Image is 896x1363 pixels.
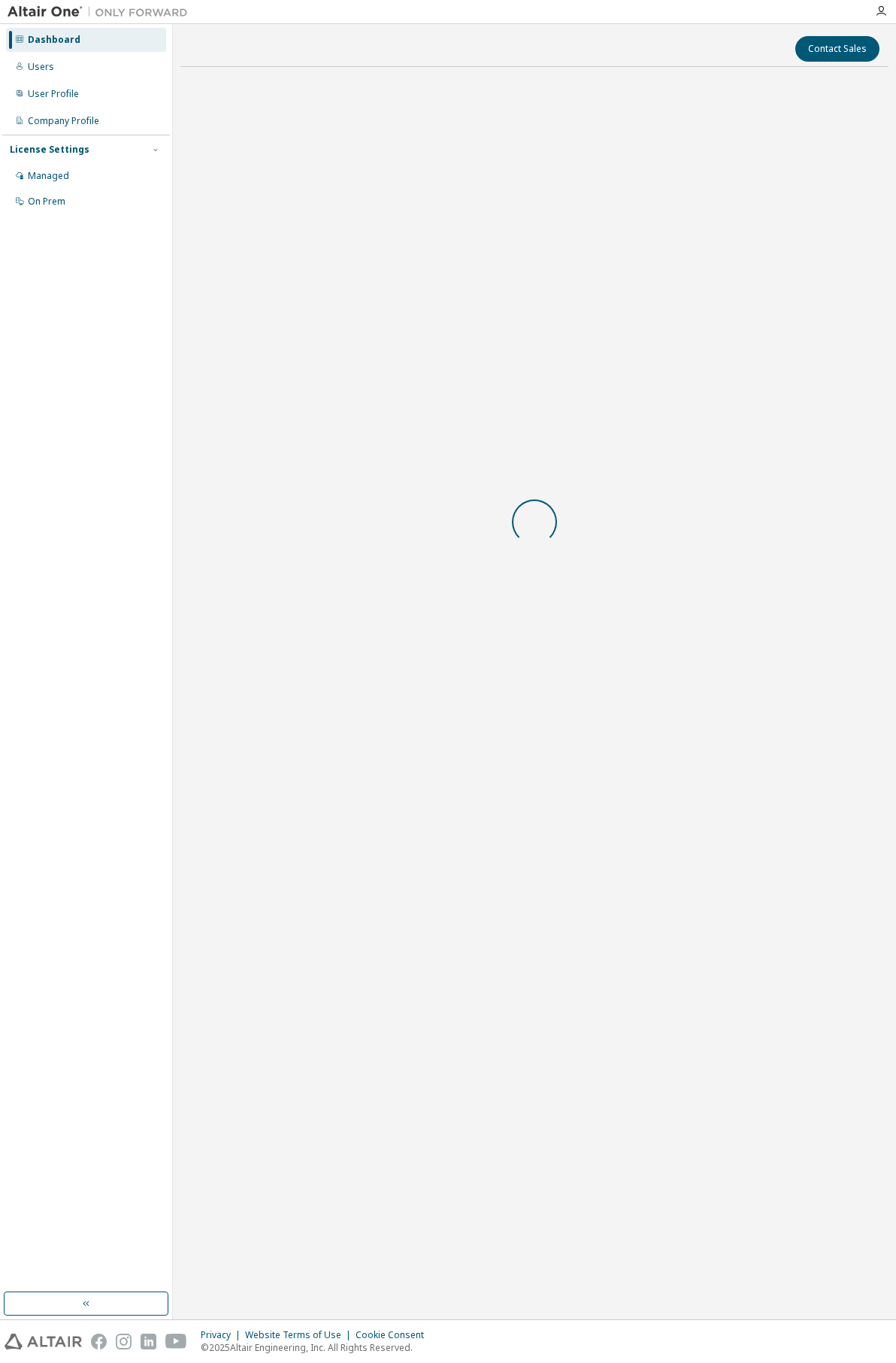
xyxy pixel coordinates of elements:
[28,196,65,208] div: On Prem
[116,1334,132,1349] img: instagram.svg
[356,1329,433,1341] div: Cookie Consent
[10,144,89,156] div: License Settings
[165,1334,187,1349] img: youtube.svg
[5,1334,82,1349] img: altair_logo.svg
[8,5,195,20] img: Altair One
[245,1329,356,1341] div: Website Terms of Use
[141,1334,156,1349] img: linkedin.svg
[28,115,99,127] div: Company Profile
[28,170,69,182] div: Managed
[28,88,79,100] div: User Profile
[795,36,879,62] button: Contact Sales
[91,1334,107,1349] img: facebook.svg
[201,1329,245,1341] div: Privacy
[28,34,80,46] div: Dashboard
[28,61,54,73] div: Users
[201,1341,433,1354] p: © 2025 Altair Engineering, Inc. All Rights Reserved.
